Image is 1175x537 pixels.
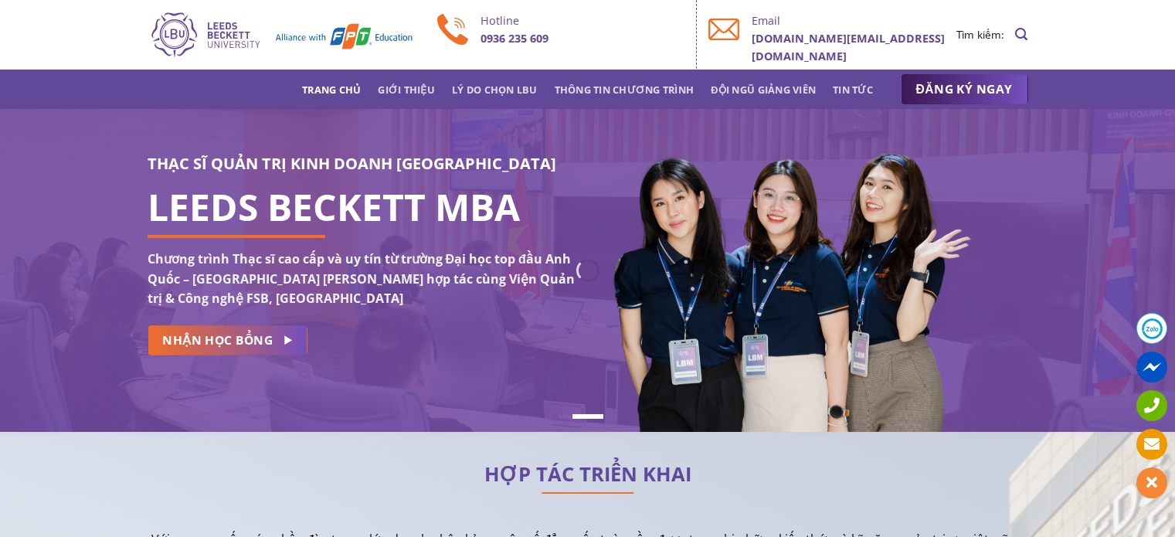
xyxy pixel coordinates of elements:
p: Hotline [481,12,685,29]
span: ĐĂNG KÝ NGAY [916,80,1013,99]
p: Email [752,12,956,29]
b: [DOMAIN_NAME][EMAIL_ADDRESS][DOMAIN_NAME] [752,31,945,63]
a: Search [1015,19,1027,49]
a: Đội ngũ giảng viên [711,76,816,104]
b: 0936 235 609 [481,31,548,46]
a: Lý do chọn LBU [452,76,538,104]
li: Page dot 1 [572,414,603,419]
strong: Chương trình Thạc sĩ cao cấp và uy tín từ trường Đại học top đầu Anh Quốc – [GEOGRAPHIC_DATA] [PE... [148,250,575,307]
a: Trang chủ [302,76,361,104]
h1: LEEDS BECKETT MBA [148,198,576,216]
a: Giới thiệu [378,76,435,104]
span: NHẬN HỌC BỔNG [162,331,273,350]
a: Tin tức [833,76,873,104]
img: line-lbu.jpg [542,492,634,494]
h3: THẠC SĨ QUẢN TRỊ KINH DOANH [GEOGRAPHIC_DATA] [148,151,576,176]
li: Tìm kiếm: [956,26,1004,43]
a: ĐĂNG KÝ NGAY [901,74,1028,105]
h2: HỢP TÁC TRIỂN KHAI [148,467,1028,482]
img: Thạc sĩ Quản trị kinh doanh Quốc tế [148,10,414,59]
a: NHẬN HỌC BỔNG [148,325,307,355]
a: Thông tin chương trình [555,76,694,104]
